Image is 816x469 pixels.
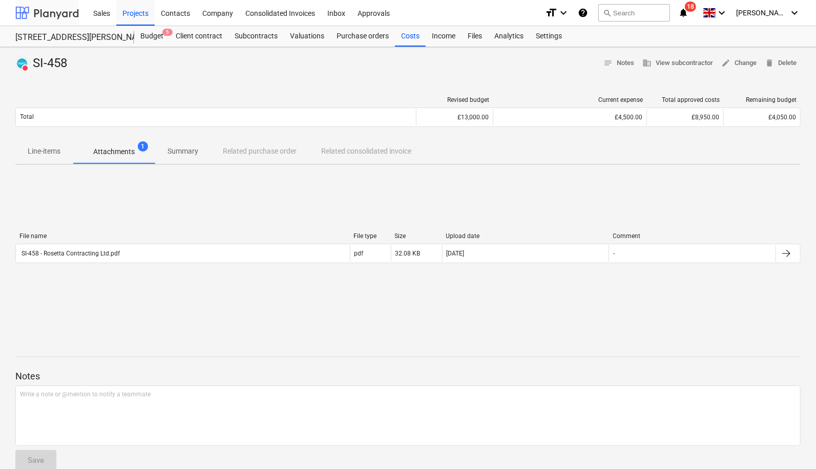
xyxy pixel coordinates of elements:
[354,232,387,240] div: File type
[446,232,605,240] div: Upload date
[20,113,34,121] p: Total
[168,146,198,157] p: Summary
[228,26,284,47] a: Subcontracts
[395,26,426,47] a: Costs
[768,114,796,121] span: £4,050.00
[685,2,696,12] span: 18
[765,420,816,469] iframe: Chat Widget
[162,29,173,36] span: 5
[15,370,801,382] p: Notes
[15,32,122,43] div: [STREET_ADDRESS][PERSON_NAME]
[721,57,757,69] span: Change
[598,4,670,22] button: Search
[646,109,723,125] div: £8,950.00
[447,250,465,257] div: [DATE]
[497,114,642,121] div: £4,500.00
[638,55,717,71] button: View subcontractor
[170,26,228,47] a: Client contract
[426,26,462,47] a: Income
[15,55,29,72] div: Invoice has been synced with Xero and its status is currently VOIDED
[395,250,421,257] div: 32.08 KB
[728,96,797,103] div: Remaining budget
[93,146,135,157] p: Attachments
[599,55,638,71] button: Notes
[651,96,720,103] div: Total approved costs
[530,26,568,47] a: Settings
[613,250,615,257] div: -
[545,7,557,19] i: format_size
[138,141,148,152] span: 1
[28,146,60,157] p: Line-items
[20,250,120,257] div: SI-458 - Rosetta Contracting Ltd.pdf
[134,26,170,47] div: Budget
[603,58,613,68] span: notes
[578,7,588,19] i: Knowledge base
[603,9,611,17] span: search
[642,57,713,69] span: View subcontractor
[765,58,774,68] span: delete
[395,232,438,240] div: Size
[613,232,772,240] div: Comment
[497,96,643,103] div: Current expense
[721,58,730,68] span: edit
[717,55,761,71] button: Change
[284,26,330,47] a: Valuations
[19,232,346,240] div: File name
[15,55,71,72] div: SI-458
[416,109,493,125] div: £13,000.00
[788,7,801,19] i: keyboard_arrow_down
[736,9,787,17] span: [PERSON_NAME]
[421,96,489,103] div: Revised budget
[716,7,728,19] i: keyboard_arrow_down
[462,26,488,47] a: Files
[603,57,634,69] span: Notes
[330,26,395,47] a: Purchase orders
[17,58,27,69] img: xero.svg
[354,250,364,257] div: pdf
[642,58,652,68] span: business
[765,57,797,69] span: Delete
[488,26,530,47] a: Analytics
[678,7,688,19] i: notifications
[557,7,570,19] i: keyboard_arrow_down
[761,55,801,71] button: Delete
[134,26,170,47] a: Budget5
